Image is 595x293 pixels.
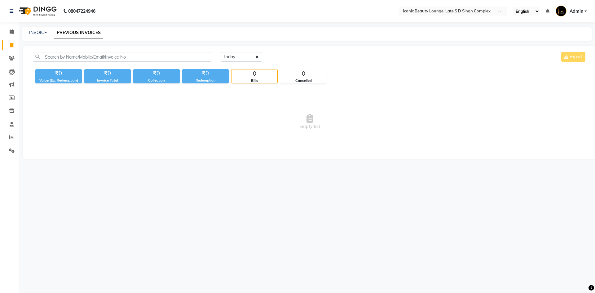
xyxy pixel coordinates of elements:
div: 0 [231,69,277,78]
a: INVOICE [29,30,47,35]
div: Value (Ex. Redemption) [35,78,82,83]
div: ₹0 [133,69,180,78]
div: 0 [280,69,326,78]
div: Cancelled [280,78,326,83]
b: 08047224946 [68,2,95,20]
div: ₹0 [84,69,131,78]
img: logo [16,2,58,20]
input: Search by Name/Mobile/Email/Invoice No [33,52,211,62]
span: Admin [570,8,583,15]
a: PREVIOUS INVOICES [54,27,103,38]
img: Admin [556,6,566,16]
div: Redemption [182,78,229,83]
span: Empty list [33,91,587,153]
div: Collection [133,78,180,83]
div: Invoice Total [84,78,131,83]
div: Bills [231,78,277,83]
div: ₹0 [35,69,82,78]
div: ₹0 [182,69,229,78]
